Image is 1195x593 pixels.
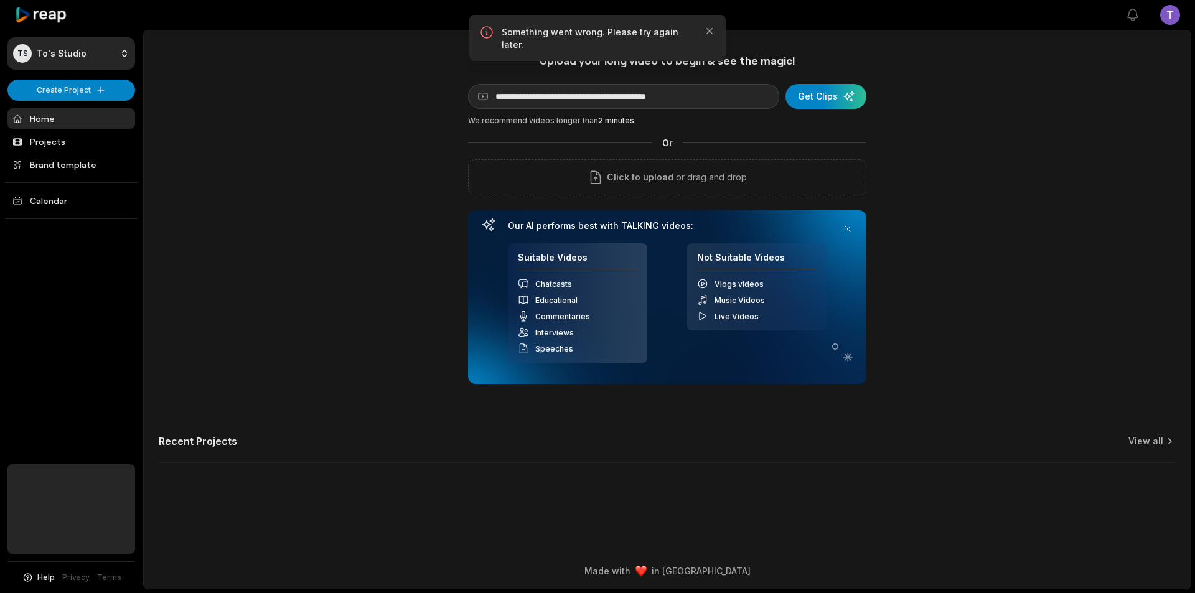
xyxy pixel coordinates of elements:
span: Live Videos [715,312,759,321]
div: Made with in [GEOGRAPHIC_DATA] [155,564,1179,577]
span: Or [652,136,683,149]
span: Educational [535,296,578,305]
a: Brand template [7,154,135,175]
a: Terms [97,572,121,583]
a: Privacy [62,572,90,583]
button: Create Project [7,80,135,101]
img: heart emoji [635,566,647,577]
h4: Suitable Videos [518,252,637,270]
p: To's Studio [37,48,87,59]
a: View all [1128,435,1163,447]
div: We recommend videos longer than . [468,115,866,126]
h2: Recent Projects [159,435,237,447]
span: Speeches [535,344,573,353]
h4: Not Suitable Videos [697,252,817,270]
span: 2 minutes [598,116,634,125]
a: Home [7,108,135,129]
button: Get Clips [785,84,866,109]
span: Vlogs videos [715,279,764,289]
a: Projects [7,131,135,152]
p: or drag and drop [673,170,747,185]
div: TS [13,44,32,63]
p: Something went wrong. Please try again later. [502,26,693,51]
span: Commentaries [535,312,590,321]
span: Interviews [535,328,574,337]
span: Click to upload [607,170,673,185]
a: Calendar [7,190,135,211]
span: Music Videos [715,296,765,305]
h1: Upload your long video to begin & see the magic! [468,54,866,68]
h3: Our AI performs best with TALKING videos: [508,220,827,231]
span: Help [37,572,55,583]
button: Help [22,572,55,583]
span: Chatcasts [535,279,572,289]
